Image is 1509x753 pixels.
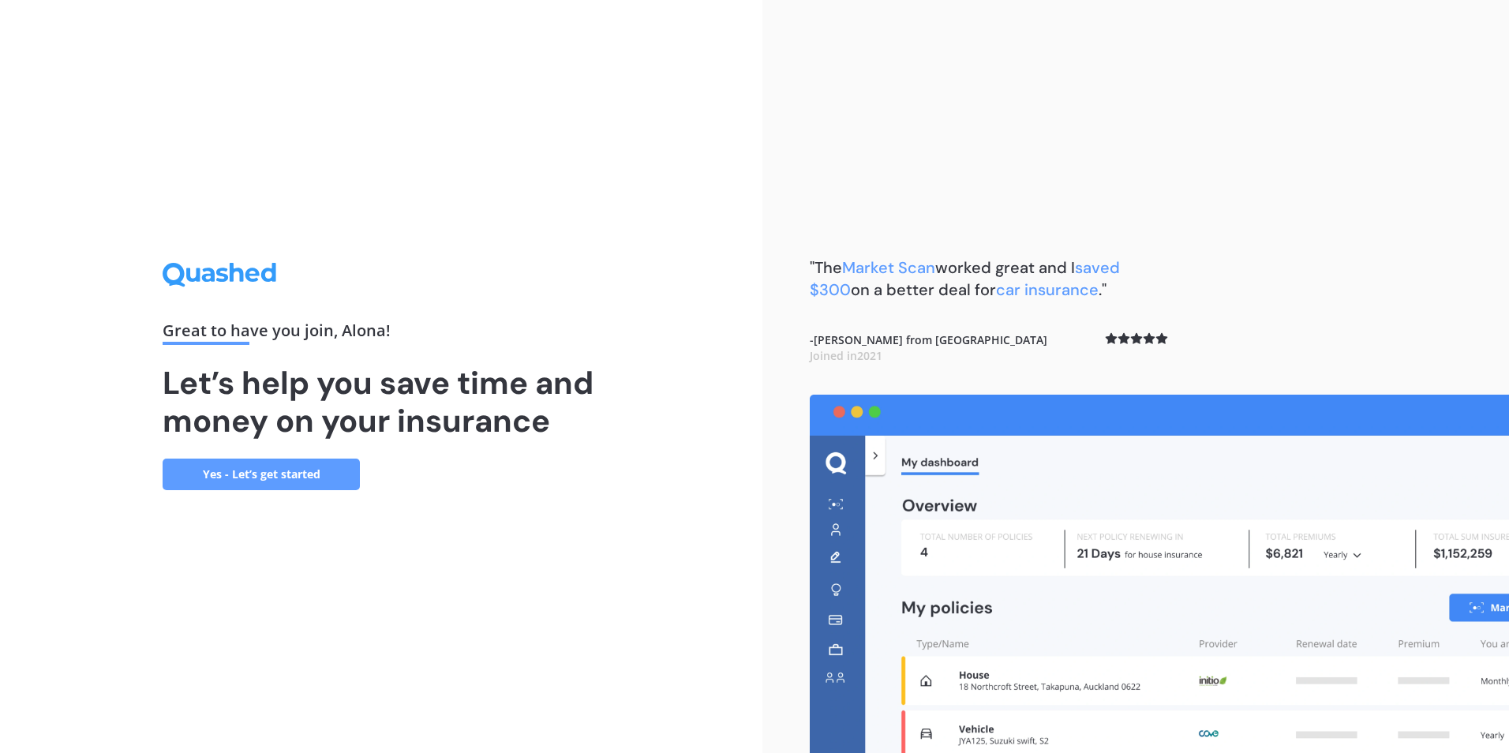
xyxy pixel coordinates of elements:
span: car insurance [996,279,1099,300]
span: Joined in 2021 [810,348,882,363]
div: Great to have you join , Alona ! [163,323,600,345]
h1: Let’s help you save time and money on your insurance [163,364,600,440]
img: dashboard.webp [810,395,1509,753]
span: saved $300 [810,257,1120,300]
b: "The worked great and I on a better deal for ." [810,257,1120,300]
b: - [PERSON_NAME] from [GEOGRAPHIC_DATA] [810,332,1047,363]
a: Yes - Let’s get started [163,459,360,490]
span: Market Scan [842,257,935,278]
